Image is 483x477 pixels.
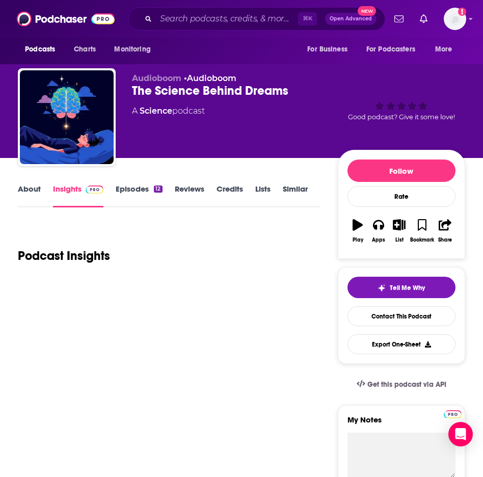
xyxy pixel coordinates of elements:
a: Show notifications dropdown [416,10,432,28]
a: Charts [67,40,102,59]
img: The Science Behind Dreams [20,70,114,164]
button: open menu [107,40,164,59]
span: Tell Me Why [390,284,425,292]
img: Podchaser - Follow, Share and Rate Podcasts [17,9,115,29]
img: Podchaser Pro [444,410,462,418]
div: Apps [372,237,385,243]
button: Bookmark [410,213,435,249]
div: List [395,237,404,243]
div: 12 [154,185,162,193]
label: My Notes [347,415,455,433]
span: • [184,73,236,83]
span: For Podcasters [366,42,415,57]
div: A podcast [132,105,205,117]
div: Rate [347,186,455,207]
button: tell me why sparkleTell Me Why [347,277,455,298]
a: Show notifications dropdown [390,10,408,28]
button: Share [435,213,455,249]
svg: Add a profile image [458,8,466,16]
a: Lists [255,184,271,207]
input: Search podcasts, credits, & more... [156,11,298,27]
div: Bookmark [410,237,434,243]
a: Reviews [175,184,204,207]
button: Show profile menu [444,8,466,30]
div: Play [353,237,363,243]
span: Open Advanced [330,16,372,21]
a: Get this podcast via API [348,372,454,397]
div: Share [438,237,452,243]
button: Follow [347,160,455,182]
a: Audioboom [187,73,236,83]
div: Open Intercom Messenger [448,422,473,446]
img: User Profile [444,8,466,30]
span: Get this podcast via API [367,380,446,389]
button: open menu [300,40,360,59]
span: More [435,42,452,57]
span: Good podcast? Give it some love! [348,113,455,121]
span: Monitoring [114,42,150,57]
span: Charts [74,42,96,57]
a: Similar [283,184,308,207]
div: Search podcasts, credits, & more... [128,7,385,31]
span: Podcasts [25,42,55,57]
a: Episodes12 [116,184,162,207]
div: Good podcast? Give it some love! [338,73,465,137]
button: open menu [428,40,465,59]
a: Science [140,106,172,116]
img: tell me why sparkle [378,284,386,292]
h1: Podcast Insights [18,248,110,263]
button: List [389,213,410,249]
img: Podchaser Pro [86,185,103,194]
a: Pro website [444,409,462,418]
span: New [358,6,376,16]
a: Contact This Podcast [347,306,455,326]
button: Play [347,213,368,249]
span: ⌘ K [298,12,317,25]
a: Credits [217,184,243,207]
span: For Business [307,42,347,57]
a: About [18,184,41,207]
button: Apps [368,213,389,249]
button: Open AdvancedNew [325,13,377,25]
button: open menu [360,40,430,59]
span: Logged in as rowan.sullivan [444,8,466,30]
span: Audioboom [132,73,181,83]
button: open menu [18,40,68,59]
a: InsightsPodchaser Pro [53,184,103,207]
button: Export One-Sheet [347,334,455,354]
